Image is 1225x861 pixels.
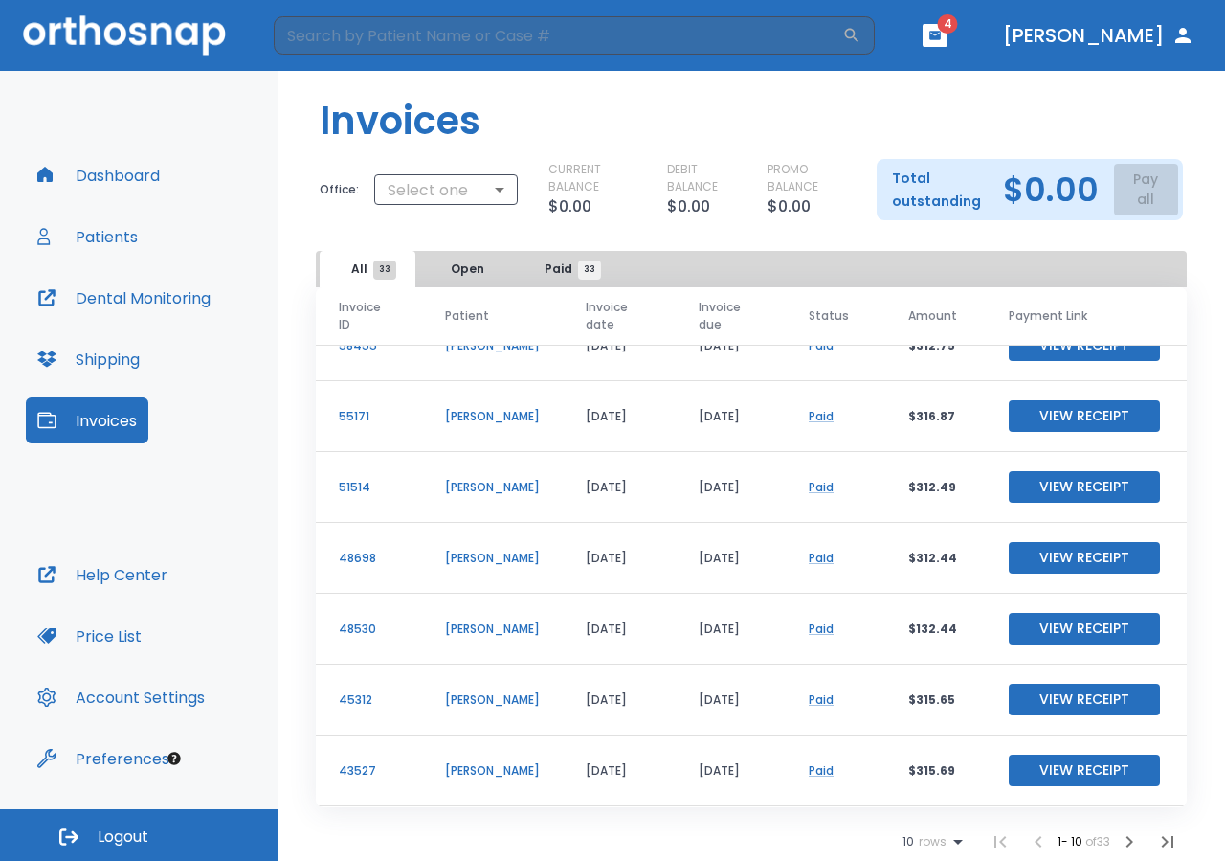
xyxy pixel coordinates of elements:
[339,762,399,780] p: 43527
[563,594,675,665] td: [DATE]
[166,750,183,767] div: Tooltip anchor
[1009,400,1160,432] button: View Receipt
[902,835,914,849] span: 10
[548,161,636,195] p: CURRENT BALANCE
[563,665,675,736] td: [DATE]
[676,452,786,523] td: [DATE]
[373,261,396,280] span: 33
[809,621,834,637] a: Paid
[563,523,675,594] td: [DATE]
[23,15,226,55] img: Orthosnap
[938,14,958,34] span: 4
[1009,478,1160,494] a: View Receipt
[809,479,834,495] a: Paid
[26,152,171,198] button: Dashboard
[26,336,151,382] button: Shipping
[699,299,749,333] span: Invoice due
[1009,684,1160,715] button: View Receipt
[339,621,399,638] p: 48530
[809,550,834,566] a: Paid
[1003,175,1099,204] h2: $0.00
[545,261,590,278] span: Paid
[274,16,842,55] input: Search by Patient Name or Case #
[809,337,834,353] a: Paid
[768,161,845,195] p: PROMO BALANCE
[339,408,399,425] p: 55171
[339,479,399,496] p: 51514
[676,665,786,736] td: [DATE]
[676,310,786,381] td: [DATE]
[809,408,834,424] a: Paid
[445,307,489,325] span: Patient
[320,181,359,198] p: Office:
[563,452,675,523] td: [DATE]
[445,408,540,425] p: [PERSON_NAME]
[1009,691,1160,707] a: View Receipt
[908,691,963,709] p: $315.65
[1009,620,1160,636] a: View Receipt
[1009,542,1160,574] button: View Receipt
[892,167,988,213] p: Total outstanding
[908,479,963,496] p: $312.49
[995,18,1202,53] button: [PERSON_NAME]
[908,408,963,425] p: $316.87
[548,195,591,218] p: $0.00
[676,523,786,594] td: [DATE]
[339,299,386,333] span: Invoice ID
[563,310,675,381] td: [DATE]
[445,479,540,496] p: [PERSON_NAME]
[1009,613,1160,645] button: View Receipt
[563,736,675,806] td: [DATE]
[419,251,515,287] button: Open
[26,275,222,321] button: Dental Monitoring
[26,552,179,598] button: Help Center
[445,762,540,780] p: [PERSON_NAME]
[676,736,786,806] td: [DATE]
[1009,336,1160,352] a: View Receipt
[1009,549,1160,565] a: View Receipt
[563,381,675,452] td: [DATE]
[676,381,786,452] td: [DATE]
[676,594,786,665] td: [DATE]
[667,161,737,195] p: DEBIT BALANCE
[445,691,540,709] p: [PERSON_NAME]
[26,397,148,443] button: Invoices
[374,170,518,209] div: Select one
[809,691,834,708] a: Paid
[26,613,153,659] button: Price List
[351,261,385,278] span: All
[914,835,947,849] span: rows
[1009,307,1087,325] span: Payment Link
[339,550,399,567] p: 48698
[1058,833,1085,850] span: 1 - 10
[578,261,601,280] span: 33
[768,195,811,218] p: $0.00
[26,736,181,782] button: Preferences
[26,214,149,260] button: Patients
[445,621,540,638] p: [PERSON_NAME]
[1009,471,1160,503] button: View Receipt
[1085,833,1110,850] span: of 33
[445,550,540,567] p: [PERSON_NAME]
[908,621,963,638] p: $132.44
[908,550,963,567] p: $312.44
[908,307,957,325] span: Amount
[809,307,849,325] span: Status
[320,92,480,149] h1: Invoices
[26,674,216,720] button: Account Settings
[809,762,834,779] a: Paid
[667,195,710,218] p: $0.00
[339,691,399,709] p: 45312
[1009,755,1160,786] button: View Receipt
[586,299,638,333] span: Invoice date
[320,251,618,287] div: tabs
